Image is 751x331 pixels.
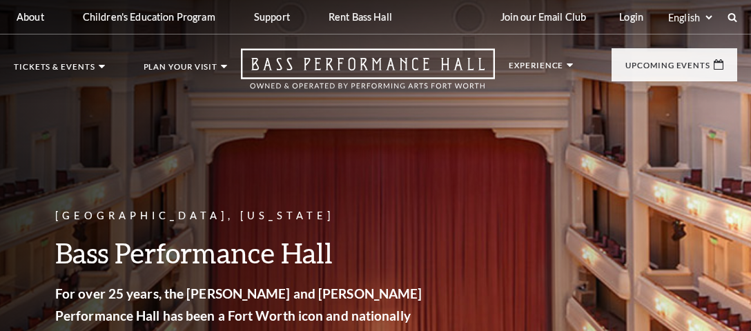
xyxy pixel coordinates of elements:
[254,11,290,23] p: Support
[144,63,218,78] p: Plan Your Visit
[625,61,710,77] p: Upcoming Events
[14,63,95,78] p: Tickets & Events
[509,61,563,77] p: Experience
[329,11,392,23] p: Rent Bass Hall
[17,11,44,23] p: About
[55,208,435,225] p: [GEOGRAPHIC_DATA], [US_STATE]
[665,11,714,24] select: Select:
[83,11,215,23] p: Children's Education Program
[55,235,435,270] h3: Bass Performance Hall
